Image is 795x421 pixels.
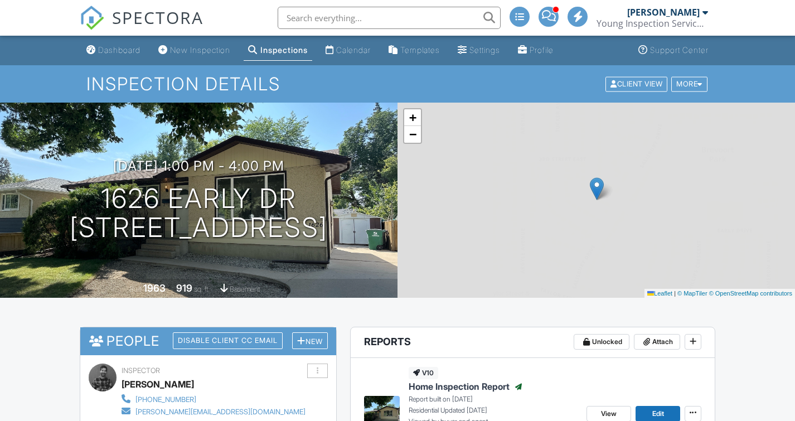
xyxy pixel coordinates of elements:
span: + [409,110,416,124]
div: [PERSON_NAME][EMAIL_ADDRESS][DOMAIN_NAME] [135,408,306,417]
a: Settings [453,40,505,61]
span: sq. ft. [194,285,210,293]
h3: People [80,327,336,355]
h3: [DATE] 1:00 pm - 4:00 pm [113,158,284,173]
div: 1963 [143,282,166,294]
div: Settings [469,45,500,55]
div: Client View [605,76,667,91]
a: Support Center [634,40,713,61]
a: Zoom out [404,126,421,143]
a: [PERSON_NAME][EMAIL_ADDRESS][DOMAIN_NAME] [122,405,306,417]
a: © MapTiler [677,290,707,297]
a: Templates [384,40,444,61]
a: Leaflet [647,290,672,297]
span: − [409,127,416,141]
h1: Inspection Details [86,74,708,94]
div: New [292,332,328,350]
div: New Inspection [170,45,230,55]
div: [PERSON_NAME] [627,7,700,18]
h1: 1626 Early Dr [STREET_ADDRESS] [70,184,328,243]
div: [PHONE_NUMBER] [135,395,196,404]
span: Inspector [122,366,160,375]
div: Profile [530,45,554,55]
div: More [671,76,707,91]
div: Support Center [650,45,709,55]
a: Client View [604,79,670,88]
div: Templates [400,45,440,55]
a: Calendar [321,40,375,61]
img: Marker [590,177,604,200]
a: Dashboard [82,40,145,61]
img: The Best Home Inspection Software - Spectora [80,6,104,30]
span: | [674,290,676,297]
a: Zoom in [404,109,421,126]
div: [PERSON_NAME] [122,376,194,393]
span: basement [230,285,260,293]
div: Inspections [260,45,308,55]
div: Young Inspection Services Ltd [597,18,708,29]
div: Calendar [336,45,371,55]
a: [PHONE_NUMBER] [122,393,306,405]
input: Search everything... [278,7,501,29]
div: Dashboard [98,45,140,55]
span: SPECTORA [112,6,203,29]
a: Inspections [244,40,312,61]
a: Profile [513,40,558,61]
a: © OpenStreetMap contributors [709,290,792,297]
span: Built [129,285,142,293]
a: SPECTORA [80,15,203,38]
div: 919 [176,282,192,294]
a: New Inspection [154,40,235,61]
div: Disable Client CC Email [173,332,283,349]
